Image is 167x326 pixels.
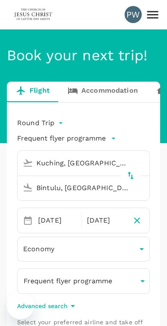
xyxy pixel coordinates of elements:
[24,276,112,286] p: Frequent flyer programme
[17,116,65,130] div: Round Trip
[35,212,80,229] div: [DATE]
[143,187,145,188] button: Open
[120,165,141,186] button: delete
[17,301,78,311] button: Advanced search
[125,6,142,23] div: PW
[59,82,147,102] a: Accommodation
[17,302,68,310] p: Advanced search
[7,82,59,102] a: Flight
[14,5,53,24] img: The Malaysian Church of Jesus Christ of Latter-day Saints
[17,133,116,144] button: Frequent flyer programme
[7,47,160,65] h4: Book your next trip!
[7,292,34,319] iframe: Button to launch messaging window
[19,156,131,170] input: Depart from
[19,181,131,194] input: Going to
[83,212,128,229] div: [DATE]
[17,268,150,294] button: Frequent flyer programme
[17,238,150,260] div: Economy
[143,162,145,164] button: Open
[17,133,106,144] p: Frequent flyer programme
